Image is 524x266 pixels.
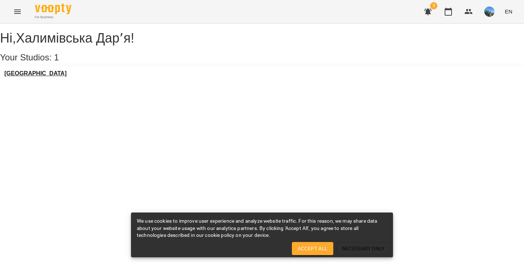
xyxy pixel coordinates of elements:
span: 3 [430,2,437,9]
button: EN [502,5,515,18]
span: For Business [35,15,71,20]
span: EN [505,8,512,15]
a: [GEOGRAPHIC_DATA] [4,70,67,77]
span: 1 [54,52,59,62]
button: Menu [9,3,26,20]
img: a7d4f18d439b15bc62280586adbb99de.jpg [484,7,495,17]
img: Voopty Logo [35,4,71,14]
